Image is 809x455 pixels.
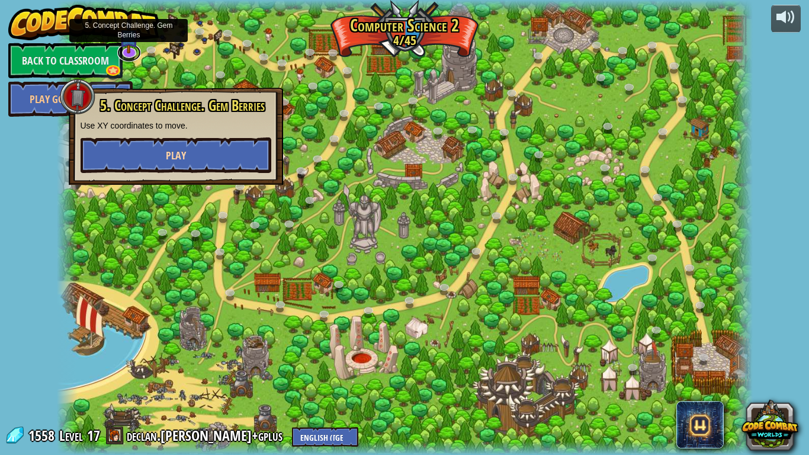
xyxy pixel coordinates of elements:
[28,426,58,445] span: 1558
[8,43,123,78] a: Back to Classroom
[8,5,160,40] img: CodeCombat - Learn how to code by playing a game
[81,120,271,132] p: Use XY coordinates to move.
[119,20,139,53] img: level-banner-unstarted-subscriber.png
[166,148,186,163] span: Play
[87,426,100,445] span: 17
[8,81,133,117] a: Play Golden Goal
[771,5,801,33] button: Adjust volume
[100,95,265,116] span: 5. Concept Challenge. Gem Berries
[59,426,83,446] span: Level
[81,137,271,173] button: Play
[127,426,286,445] a: declan.[PERSON_NAME]+gplus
